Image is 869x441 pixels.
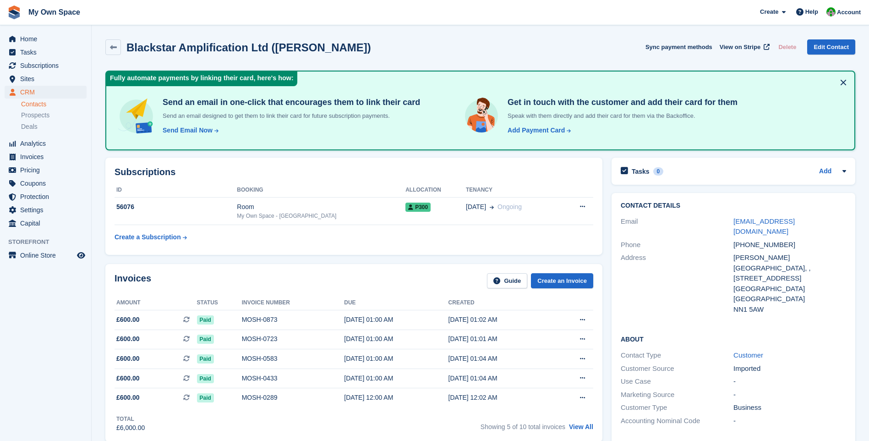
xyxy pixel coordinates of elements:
[733,240,846,250] div: [PHONE_NUMBER]
[621,216,733,237] div: Email
[115,229,187,246] a: Create a Subscription
[733,253,846,284] div: [PERSON_NAME][GEOGRAPHIC_DATA], ,[STREET_ADDRESS]
[504,126,572,135] a: Add Payment Card
[760,7,778,17] span: Create
[8,237,91,247] span: Storefront
[242,334,344,344] div: MOSH-0723
[115,183,237,198] th: ID
[621,376,733,387] div: Use Case
[7,6,21,19] img: stora-icon-8386f47178a22dfd0bd8f6a31ec36ba5ce8667c1dd55bd0f319d3a0aa187defe.svg
[242,296,344,310] th: Invoice number
[621,416,733,426] div: Accounting Nominal Code
[5,59,87,72] a: menu
[242,393,344,402] div: MOSH-0289
[115,296,197,310] th: Amount
[5,46,87,59] a: menu
[5,33,87,45] a: menu
[5,137,87,150] a: menu
[117,97,155,135] img: send-email-b5881ef4c8f827a638e46e229e590028c7e36e3a6c99d2365469aff88783de13.svg
[621,334,846,343] h2: About
[826,7,836,17] img: Paula Harris
[837,8,861,17] span: Account
[197,296,242,310] th: Status
[716,39,771,55] a: View on Stripe
[115,273,151,288] h2: Invoices
[5,72,87,85] a: menu
[237,202,405,212] div: Room
[344,315,448,325] div: [DATE] 01:00 AM
[116,334,140,344] span: £600.00
[20,86,75,99] span: CRM
[25,5,84,20] a: My Own Space
[5,177,87,190] a: menu
[733,416,846,426] div: -
[21,122,87,132] a: Deals
[504,111,738,121] p: Speak with them directly and add their card for them via the Backoffice.
[20,137,75,150] span: Analytics
[448,296,552,310] th: Created
[5,190,87,203] a: menu
[481,423,565,430] span: Showing 5 of 10 total invoices
[805,7,818,17] span: Help
[20,164,75,176] span: Pricing
[116,415,145,423] div: Total
[159,111,420,121] p: Send an email designed to get them to link their card for future subscription payments.
[448,315,552,325] div: [DATE] 01:02 AM
[463,97,500,135] img: get-in-touch-e3e95b6451f4e49772a6039d3abdde126589d6f45a760754adfa51be33bf0f70.svg
[621,350,733,361] div: Contact Type
[21,100,87,109] a: Contacts
[448,374,552,383] div: [DATE] 01:04 AM
[621,364,733,374] div: Customer Source
[116,374,140,383] span: £600.00
[621,202,846,209] h2: Contact Details
[448,393,552,402] div: [DATE] 12:02 AM
[20,190,75,203] span: Protection
[20,59,75,72] span: Subscriptions
[448,334,552,344] div: [DATE] 01:01 AM
[116,315,140,325] span: £600.00
[344,354,448,364] div: [DATE] 01:00 AM
[569,423,593,430] a: View All
[116,354,140,364] span: £600.00
[21,110,87,120] a: Prospects
[344,393,448,402] div: [DATE] 12:00 AM
[20,150,75,163] span: Invoices
[237,183,405,198] th: Booking
[20,204,75,216] span: Settings
[531,273,593,288] a: Create an Invoice
[116,393,140,402] span: £600.00
[5,164,87,176] a: menu
[733,376,846,387] div: -
[5,86,87,99] a: menu
[20,33,75,45] span: Home
[237,212,405,220] div: My Own Space - [GEOGRAPHIC_DATA]
[733,390,846,400] div: -
[5,217,87,230] a: menu
[621,240,733,250] div: Phone
[653,167,664,176] div: 0
[197,393,214,402] span: Paid
[733,364,846,374] div: Imported
[115,202,237,212] div: 56076
[115,232,181,242] div: Create a Subscription
[733,304,846,315] div: NN1 5AW
[20,217,75,230] span: Capital
[115,167,593,177] h2: Subscriptions
[497,203,522,210] span: Ongoing
[21,111,49,120] span: Prospects
[242,315,344,325] div: MOSH-0873
[20,46,75,59] span: Tasks
[487,273,527,288] a: Guide
[466,202,486,212] span: [DATE]
[20,249,75,262] span: Online Store
[632,167,650,176] h2: Tasks
[197,374,214,383] span: Paid
[405,203,431,212] span: P300
[720,43,760,52] span: View on Stripe
[344,296,448,310] th: Due
[76,250,87,261] a: Preview store
[621,390,733,400] div: Marketing Source
[21,122,38,131] span: Deals
[775,39,800,55] button: Delete
[163,126,213,135] div: Send Email Now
